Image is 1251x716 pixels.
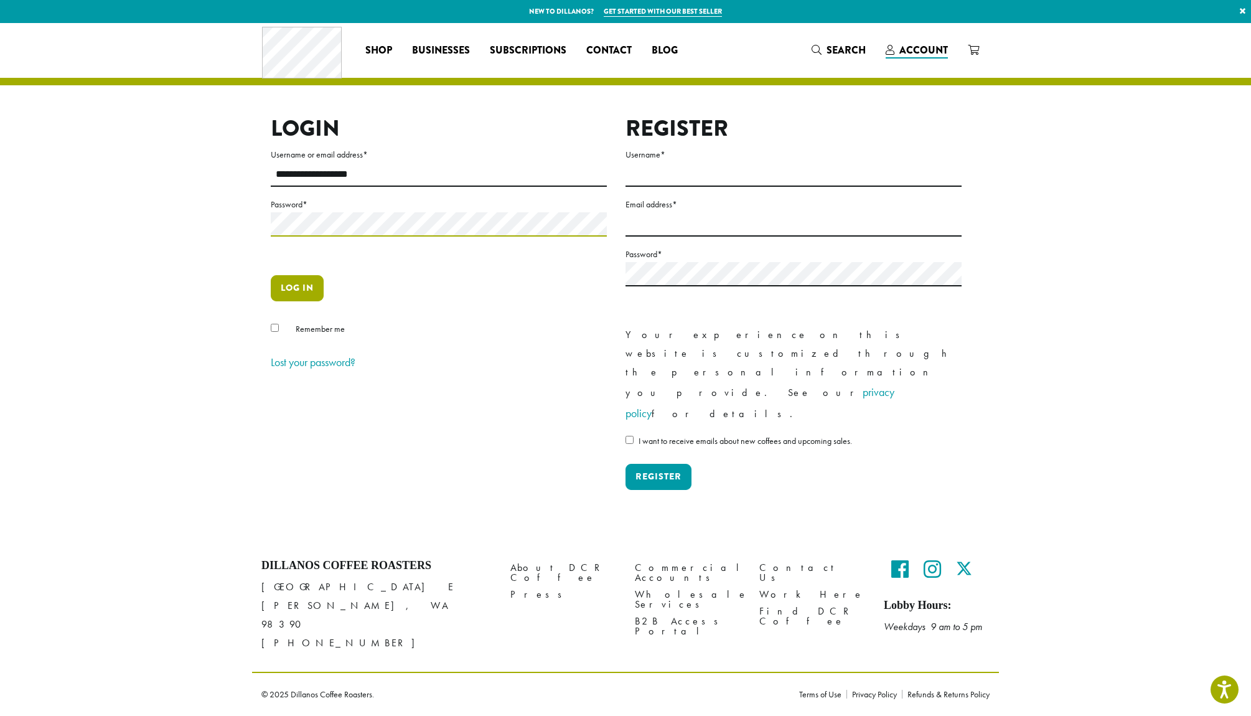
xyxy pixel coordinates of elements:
[261,559,492,573] h4: Dillanos Coffee Roasters
[604,6,722,17] a: Get started with our best seller
[271,197,607,212] label: Password
[846,690,902,699] a: Privacy Policy
[271,275,324,301] button: Log in
[296,323,345,334] span: Remember me
[271,115,607,142] h2: Login
[902,690,990,699] a: Refunds & Returns Policy
[261,578,492,652] p: [GEOGRAPHIC_DATA] E [PERSON_NAME], WA 98390 [PHONE_NUMBER]
[639,435,852,446] span: I want to receive emails about new coffees and upcoming sales.
[510,586,616,603] a: Press
[884,620,982,633] em: Weekdays 9 am to 5 pm
[827,43,866,57] span: Search
[625,197,962,212] label: Email address
[625,147,962,163] label: Username
[635,559,741,586] a: Commercial Accounts
[802,40,876,60] a: Search
[884,599,990,613] h5: Lobby Hours:
[625,326,962,424] p: Your experience on this website is customized through the personal information you provide. See o...
[635,586,741,613] a: Wholesale Services
[625,436,634,444] input: I want to receive emails about new coffees and upcoming sales.
[799,690,846,699] a: Terms of Use
[625,115,962,142] h2: Register
[635,613,741,640] a: B2B Access Portal
[412,43,470,59] span: Businesses
[759,586,865,603] a: Work Here
[365,43,392,59] span: Shop
[490,43,566,59] span: Subscriptions
[355,40,402,60] a: Shop
[899,43,948,57] span: Account
[759,559,865,586] a: Contact Us
[271,355,355,369] a: Lost your password?
[261,690,780,699] p: © 2025 Dillanos Coffee Roasters.
[759,603,865,630] a: Find DCR Coffee
[625,385,894,420] a: privacy policy
[625,464,691,490] button: Register
[652,43,678,59] span: Blog
[271,147,607,163] label: Username or email address
[625,247,962,262] label: Password
[586,43,632,59] span: Contact
[510,559,616,586] a: About DCR Coffee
